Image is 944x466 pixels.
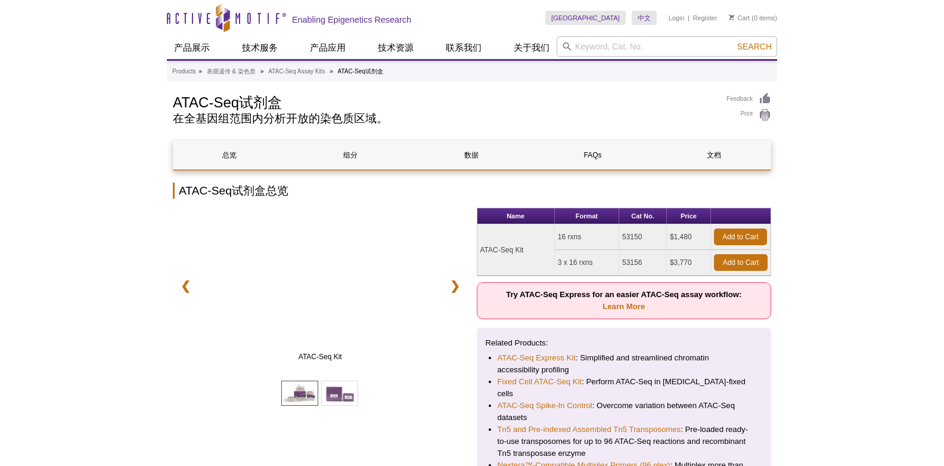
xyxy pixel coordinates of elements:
[555,208,619,224] th: Format
[693,14,717,22] a: Register
[632,11,657,25] a: 中文
[603,302,645,311] a: Learn More
[260,68,264,75] li: »
[486,337,763,349] p: Related Products:
[338,68,383,75] li: ATAC-Seq试剂盒
[726,92,771,106] a: Feedback
[292,14,411,25] h2: Enabling Epigenetics Research
[498,352,576,364] a: ATAC-Seq Express Kit
[498,376,751,400] li: : Perform ATAC-Seq in [MEDICAL_DATA]-fixed cells
[545,11,626,25] a: [GEOGRAPHIC_DATA]
[498,424,681,436] a: Tn5 and Pre-indexed Assembled Tn5 Transposomes
[173,183,771,199] h2: ATAC-Seq试剂盒总览
[729,14,750,22] a: Cart
[667,208,711,224] th: Price
[173,272,198,300] a: ❮
[667,250,711,276] td: $3,770
[173,113,715,124] h2: 在全基因组范围内分析开放的染色质区域。
[173,92,715,110] h1: ATAC-Seq试剂盒
[737,42,772,51] span: Search
[729,11,777,25] li: (0 items)
[415,141,527,169] a: 数据
[714,254,768,271] a: Add to Cart
[669,14,685,22] a: Login
[198,68,202,75] li: »
[688,11,690,25] li: |
[557,36,777,57] input: Keyword, Cat. No.
[268,66,325,77] a: ATAC-Seq Assay Kits
[555,224,619,250] td: 16 rxns
[555,250,619,276] td: 3 x 16 rxns
[658,141,770,169] a: 文档
[167,36,217,59] a: 产品展示
[477,224,555,276] td: ATAC-Seq Kit
[498,400,751,424] li: : Overcome variation between ATAC-Seq datasets
[330,68,333,75] li: »
[477,208,555,224] th: Name
[498,424,751,459] li: : Pre-loaded ready-to-use transposomes for up to 96 ATAC-Seq reactions and recombinant Tn5 transp...
[498,352,751,376] li: : Simplified and streamlined chromatin accessibility profiling
[619,250,667,276] td: 53156
[202,351,438,363] span: ATAC-Seq Kit
[619,224,667,250] td: 53150
[729,14,734,20] img: Your Cart
[507,36,557,59] a: 关于我们
[172,66,195,77] a: Products
[498,376,582,388] a: Fixed Cell ATAC-Seq Kit
[619,208,667,224] th: Cat No.
[294,141,406,169] a: 组分
[235,36,285,59] a: 技术服务
[537,141,649,169] a: FAQs
[498,400,592,412] a: ATAC-Seq Spike-In Control
[173,141,285,169] a: 总览
[303,36,353,59] a: 产品应用
[439,36,489,59] a: 联系我们
[734,41,775,52] button: Search
[506,290,741,311] strong: Try ATAC-Seq Express for an easier ATAC-Seq assay workflow:
[207,66,256,77] a: 表观遗传 & 染色质
[667,224,711,250] td: $1,480
[371,36,421,59] a: 技术资源
[726,109,771,122] a: Print
[714,229,767,245] a: Add to Cart
[442,272,468,300] a: ❯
